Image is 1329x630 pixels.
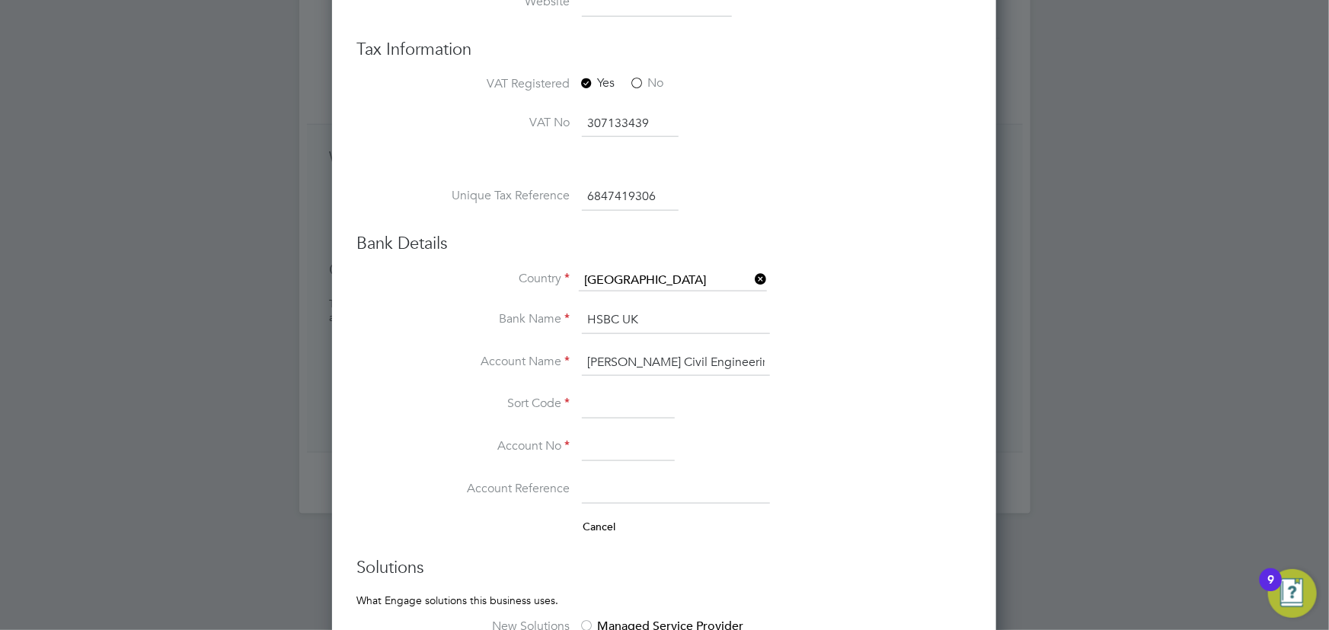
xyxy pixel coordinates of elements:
[579,75,615,91] label: Yes
[417,188,570,204] label: Unique Tax Reference
[356,233,972,255] h3: Bank Details
[417,438,570,454] label: Account No
[417,311,570,327] label: Bank Name
[629,75,663,91] label: No
[1267,580,1274,600] div: 9
[417,396,570,412] label: Sort Code
[356,593,972,607] p: What Engage solutions this business uses.
[356,39,972,61] h3: Tax Information
[356,557,972,579] h3: Solutions
[579,270,767,291] input: Search for...
[417,271,570,287] label: Country
[582,519,616,534] button: Cancel
[417,481,570,497] label: Account Reference
[417,115,570,131] label: VAT No
[417,76,570,92] label: VAT Registered
[1268,569,1317,618] button: Open Resource Center, 9 new notifications
[417,354,570,370] label: Account Name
